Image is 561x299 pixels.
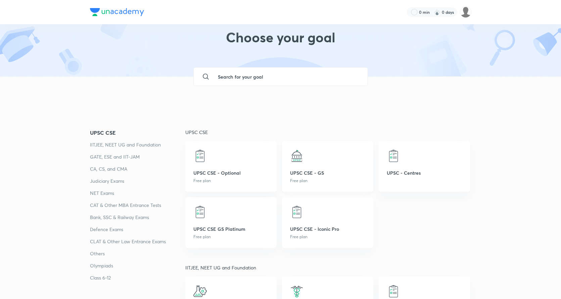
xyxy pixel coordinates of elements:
a: Others [90,250,185,258]
img: UPSC CSE GS Platinum [193,205,207,219]
a: Bank, SSC & Railway Exams [90,213,185,221]
input: Search for your goal [213,68,362,86]
img: UPSC - Centres [387,149,400,163]
img: Abdul Ramzeen [460,6,471,18]
img: streak [434,9,440,15]
p: UPSC CSE - Iconic Pro [290,225,365,232]
p: Free plan [193,178,269,184]
img: UPSC CSE - GS [290,149,303,163]
img: IIT JEE [193,285,207,298]
a: IITJEE, NEET UG and Foundation [90,141,185,149]
img: UPSC CSE - Optional [193,149,207,163]
img: UPSC CSE - Iconic Pro [290,205,303,219]
p: Free plan [193,234,269,240]
a: Defence Exams [90,225,185,233]
a: GATE, ESE and IIT-JAM [90,153,185,161]
p: UPSC CSE - Optional [193,169,269,176]
p: UPSC CSE GS Platinum [193,225,269,232]
a: Olympiads [90,262,185,270]
p: Free plan [290,234,365,240]
a: Judiciary Exams [90,177,185,185]
a: Class 6-12 [90,274,185,282]
a: CAT & Other MBA Entrance Tests [90,201,185,209]
a: CA, CS, and CMA [90,165,185,173]
p: IITJEE, NEET UG and Foundation [185,264,471,271]
p: UPSC CSE - GS [290,169,365,176]
a: CLAT & Other Law Entrance Exams [90,238,185,246]
h1: Choose your goal [226,29,335,53]
a: UPSC CSE [90,129,185,137]
img: Company Logo [90,8,144,16]
img: NEET UG [290,285,303,298]
p: UPSC - Centres [387,169,462,176]
p: UPSC CSE [185,129,471,136]
a: NET Exams [90,189,185,197]
p: Free plan [290,178,365,184]
img: SRG [387,285,400,298]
